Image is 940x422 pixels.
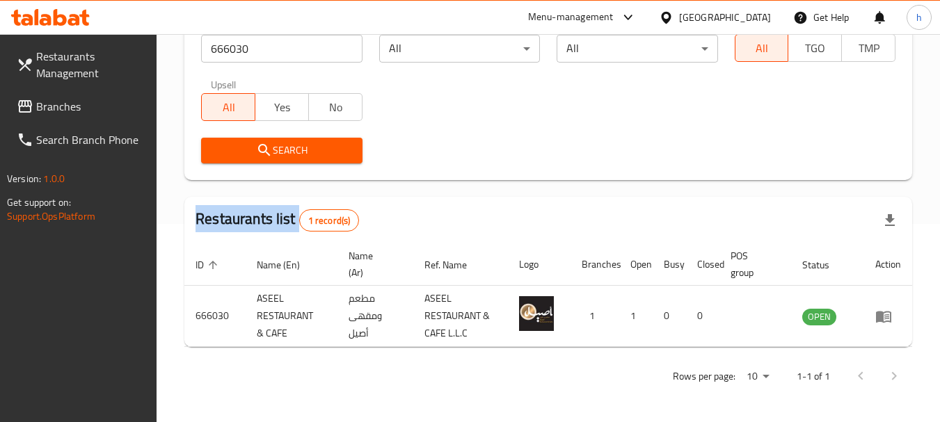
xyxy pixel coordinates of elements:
[735,34,789,62] button: All
[571,286,619,347] td: 1
[686,286,719,347] td: 0
[36,131,146,148] span: Search Branch Phone
[673,368,735,385] p: Rows per page:
[337,286,413,347] td: مطعم ومقهى أصيل
[379,35,540,63] div: All
[619,286,653,347] td: 1
[528,9,614,26] div: Menu-management
[255,93,309,121] button: Yes
[201,93,255,121] button: All
[211,79,237,89] label: Upsell
[653,243,686,286] th: Busy
[308,93,363,121] button: No
[802,309,836,325] span: OPEN
[741,366,774,387] div: Rows per page:
[794,38,836,58] span: TGO
[424,257,485,273] span: Ref. Name
[519,296,554,331] img: ASEEL RESTAURANT & CAFE
[201,138,362,163] button: Search
[802,309,836,325] div: OPEN
[847,38,890,58] span: TMP
[6,90,157,123] a: Branches
[36,98,146,115] span: Branches
[184,243,912,347] table: enhanced table
[557,35,717,63] div: All
[201,35,362,63] input: Search for restaurant name or ID..
[36,48,146,81] span: Restaurants Management
[300,214,359,227] span: 1 record(s)
[873,204,907,237] div: Export file
[184,286,246,347] td: 666030
[7,170,41,188] span: Version:
[349,247,397,281] span: Name (Ar)
[314,97,357,117] span: No
[619,243,653,286] th: Open
[788,34,842,62] button: TGO
[875,308,901,325] div: Menu
[686,243,719,286] th: Closed
[916,10,922,25] span: h
[797,368,830,385] p: 1-1 of 1
[741,38,783,58] span: All
[257,257,318,273] span: Name (En)
[246,286,337,347] td: ASEEL RESTAURANT & CAFE
[508,243,571,286] th: Logo
[207,97,250,117] span: All
[196,209,359,232] h2: Restaurants list
[212,142,351,159] span: Search
[731,247,774,281] span: POS group
[7,207,95,225] a: Support.OpsPlatform
[864,243,912,286] th: Action
[802,257,847,273] span: Status
[679,10,771,25] div: [GEOGRAPHIC_DATA]
[196,257,222,273] span: ID
[261,97,303,117] span: Yes
[299,209,360,232] div: Total records count
[7,193,71,211] span: Get support on:
[6,123,157,156] a: Search Branch Phone
[413,286,508,347] td: ASEEL RESTAURANT & CAFE L.L.C
[43,170,65,188] span: 1.0.0
[653,286,686,347] td: 0
[571,243,619,286] th: Branches
[6,40,157,90] a: Restaurants Management
[841,34,895,62] button: TMP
